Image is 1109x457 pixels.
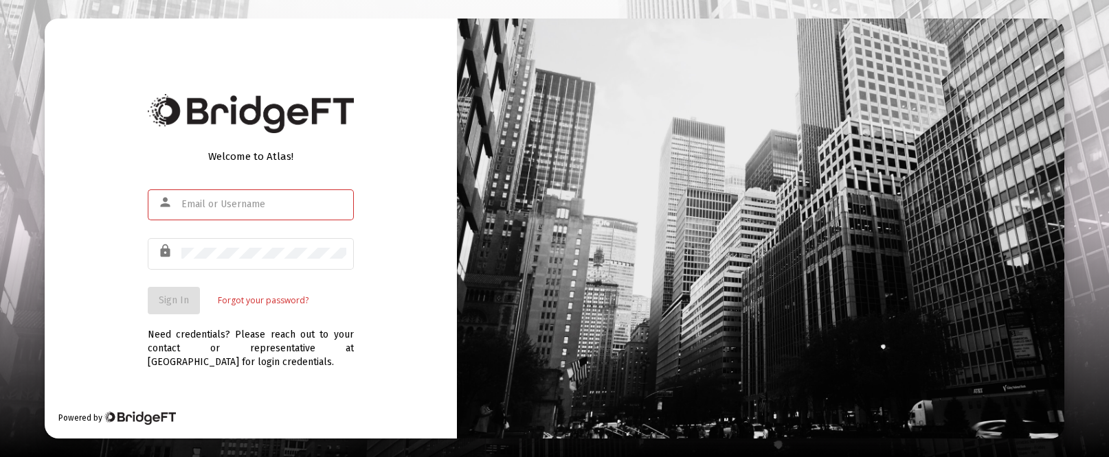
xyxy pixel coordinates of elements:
[148,314,354,369] div: Need credentials? Please reach out to your contact or representative at [GEOGRAPHIC_DATA] for log...
[58,411,176,425] div: Powered by
[148,94,354,133] img: Bridge Financial Technology Logo
[148,287,200,314] button: Sign In
[218,294,309,307] a: Forgot your password?
[159,294,189,306] span: Sign In
[181,199,346,210] input: Email or Username
[158,243,175,259] mat-icon: lock
[104,411,176,425] img: Bridge Financial Technology Logo
[148,150,354,163] div: Welcome to Atlas!
[158,194,175,211] mat-icon: person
